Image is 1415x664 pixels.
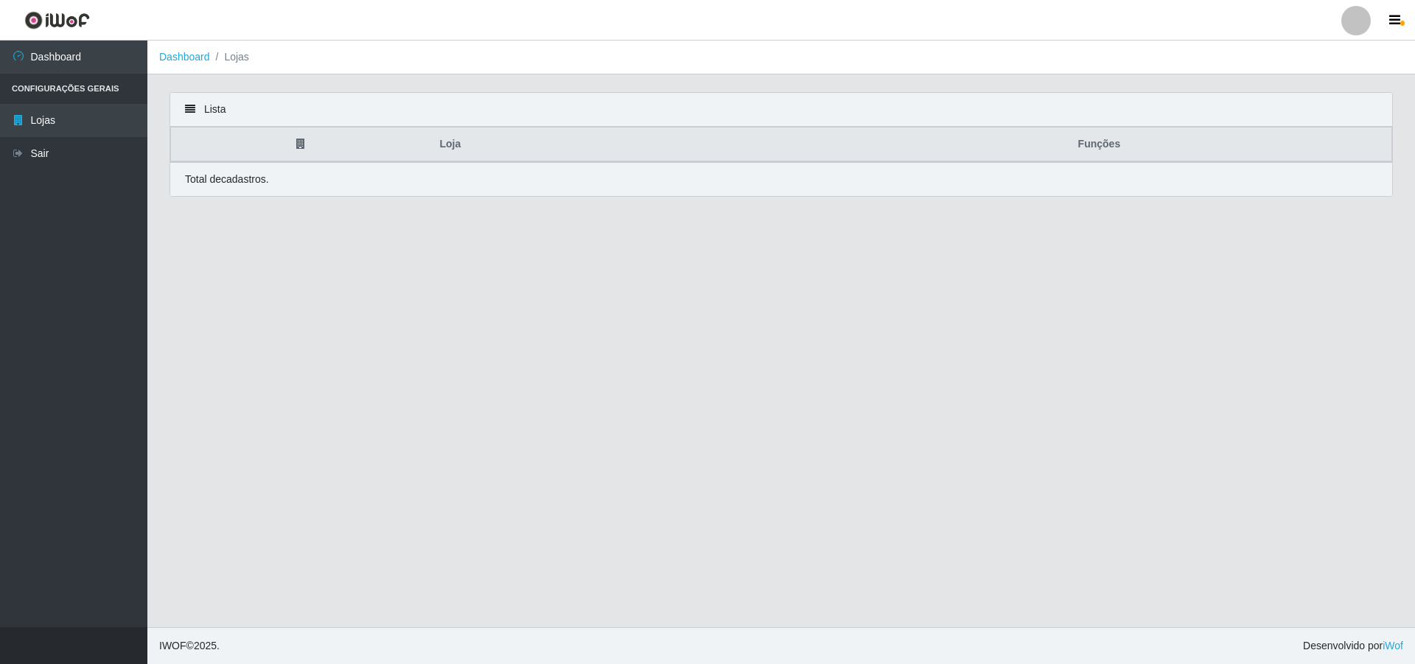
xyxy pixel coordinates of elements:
li: Lojas [210,49,249,65]
span: IWOF [159,640,186,651]
p: Total de cadastros. [185,172,269,187]
img: CoreUI Logo [24,11,90,29]
a: Dashboard [159,51,210,63]
nav: breadcrumb [147,41,1415,74]
span: © 2025 . [159,638,220,654]
span: Desenvolvido por [1303,638,1403,654]
div: Lista [170,93,1392,127]
th: Funções [807,127,1392,162]
th: Loja [430,127,806,162]
a: iWof [1383,640,1403,651]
